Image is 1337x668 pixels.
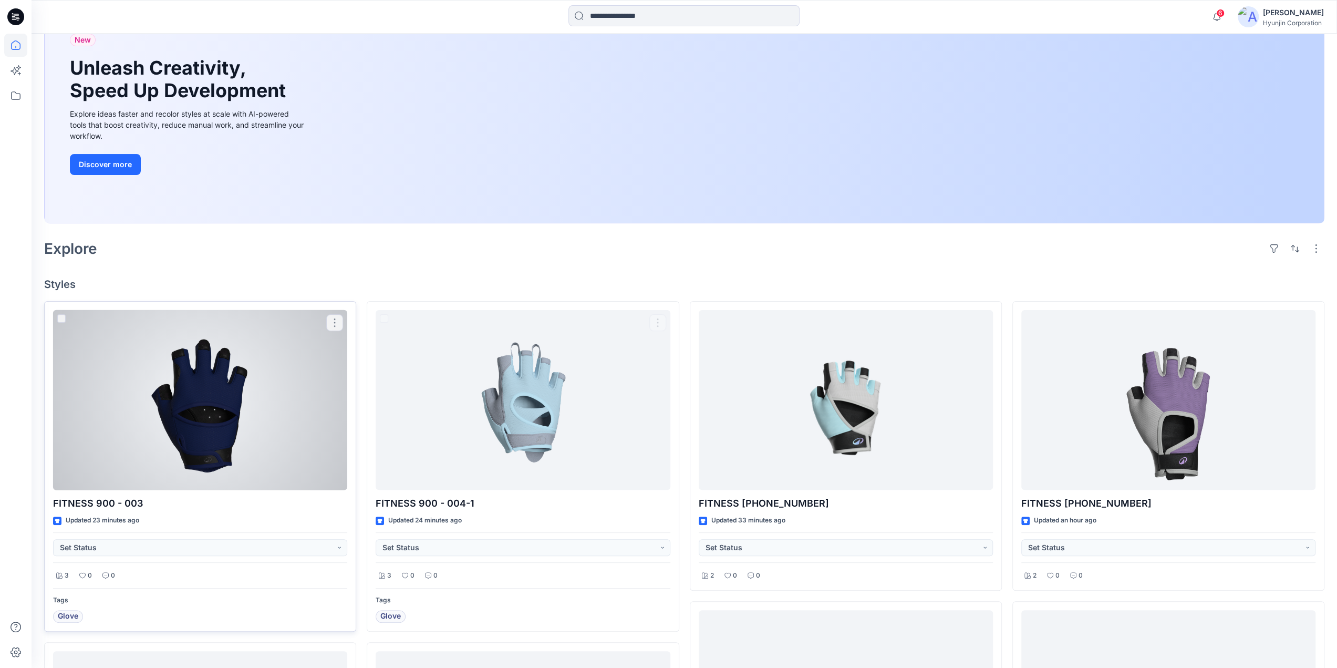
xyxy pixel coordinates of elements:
div: Hyunjin Corporation [1263,19,1324,27]
span: 6 [1216,9,1225,17]
p: 0 [111,570,115,581]
p: Tags [53,595,347,606]
img: avatar [1238,6,1259,27]
p: 3 [387,570,391,581]
p: 2 [1033,570,1037,581]
span: Glove [58,610,78,623]
p: Updated 33 minutes ago [711,515,785,526]
p: 0 [433,570,438,581]
a: FITNESS 900-008-1 [1021,310,1315,490]
span: Glove [380,610,401,623]
button: Discover more [70,154,141,175]
h2: Explore [44,240,97,257]
p: 0 [733,570,737,581]
div: [PERSON_NAME] [1263,6,1324,19]
p: 0 [756,570,760,581]
a: FITNESS 900 - 003 [53,310,347,490]
a: FITNESS 900-006-1 [699,310,993,490]
p: Updated an hour ago [1034,515,1096,526]
p: Updated 23 minutes ago [66,515,139,526]
a: FITNESS 900 - 004-1 [376,310,670,490]
p: 0 [1079,570,1083,581]
div: Explore ideas faster and recolor styles at scale with AI-powered tools that boost creativity, red... [70,108,306,141]
p: 0 [410,570,414,581]
p: 0 [88,570,92,581]
h4: Styles [44,278,1324,291]
a: Discover more [70,154,306,175]
p: 3 [65,570,69,581]
p: FITNESS 900 - 004-1 [376,496,670,511]
h1: Unleash Creativity, Speed Up Development [70,57,291,102]
p: 0 [1055,570,1060,581]
p: Tags [376,595,670,606]
p: Updated 24 minutes ago [388,515,462,526]
p: FITNESS [PHONE_NUMBER] [1021,496,1315,511]
span: New [75,34,91,46]
p: 2 [710,570,714,581]
p: FITNESS 900 - 003 [53,496,347,511]
p: FITNESS [PHONE_NUMBER] [699,496,993,511]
